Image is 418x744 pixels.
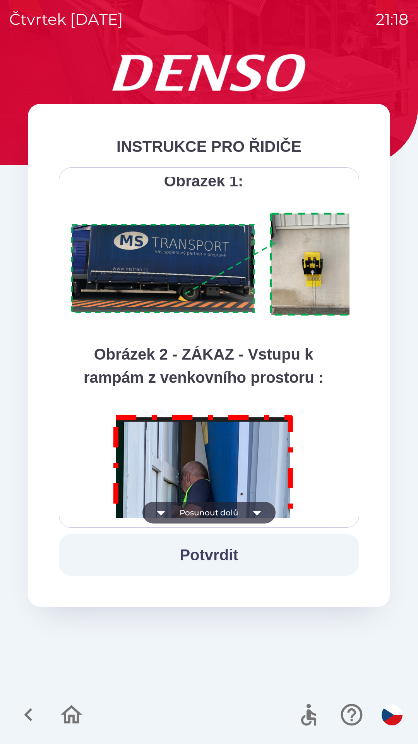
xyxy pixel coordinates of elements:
[104,405,303,689] img: M8MNayrTL6gAAAABJRU5ErkJggg==
[382,704,403,725] img: cs flag
[59,135,359,158] div: INSTRUKCE PRO ŘIDIČE
[69,208,369,321] img: A1ym8hFSA0ukAAAAAElFTkSuQmCC
[9,8,123,31] p: čtvrtek [DATE]
[376,8,409,31] p: 21:18
[142,502,276,524] button: Posunout dolů
[164,172,243,189] strong: Obrázek 1:
[84,346,324,386] strong: Obrázek 2 - ZÁKAZ - Vstupu k rampám z venkovního prostoru :
[28,54,390,91] img: Logo
[59,534,359,576] button: Potvrdit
